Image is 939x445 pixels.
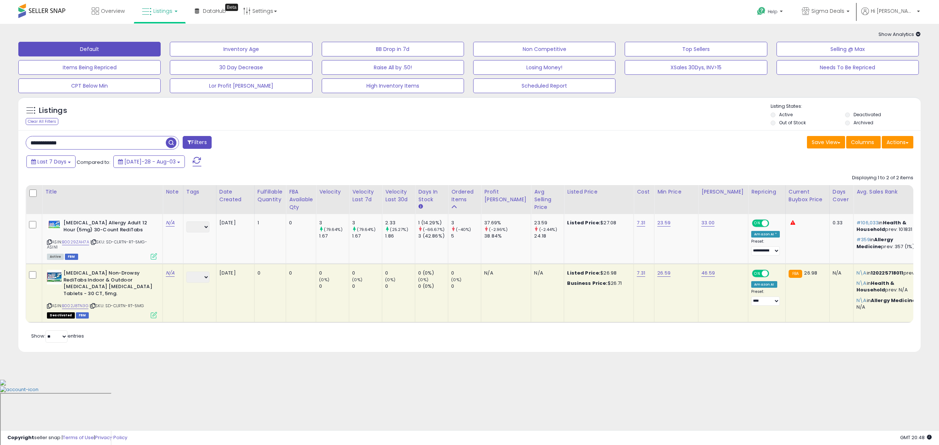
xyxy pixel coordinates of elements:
small: (-2.96%) [489,227,507,232]
div: 0 [451,283,481,290]
div: [DATE] [219,220,249,226]
a: N/A [166,219,175,227]
small: (-40%) [456,227,471,232]
button: Losing Money! [473,60,615,75]
span: Help [768,8,778,15]
small: (-66.67%) [423,227,444,232]
button: Scheduled Report [473,78,615,93]
div: 1.67 [352,233,382,239]
button: Save View [807,136,845,148]
a: 7.31 [637,219,645,227]
div: Ordered Items [451,188,478,203]
span: Sigma Deals [811,7,844,15]
div: Avg Selling Price [534,188,561,211]
span: ON [753,220,762,227]
a: 33.00 [701,219,715,227]
span: N\A [856,269,866,276]
div: $26.98 [567,270,628,276]
div: 0 (0%) [418,270,448,276]
small: (79.64%) [324,227,342,232]
div: Date Created [219,188,251,203]
span: 26.98 [804,269,817,276]
div: Displaying 1 to 2 of 2 items [852,174,913,181]
div: 0 [352,270,382,276]
button: XSales 30Dys, INV>15 [625,60,767,75]
a: B0029ZAH7A [62,239,89,245]
button: Top Sellers [625,42,767,56]
label: Active [779,111,793,118]
div: Days In Stock [418,188,445,203]
span: FBM [76,312,89,319]
div: 0 [352,283,382,290]
button: [DATE]-28 - Aug-03 [113,155,185,168]
span: N\A [856,280,866,287]
div: 1 (14.29%) [418,220,448,226]
button: CPT Below Min [18,78,161,93]
div: Days Cover [833,188,850,203]
div: 3 [451,220,481,226]
div: FBA Available Qty [289,188,313,211]
span: [DATE]-28 - Aug-03 [124,158,176,165]
label: Out of Stock [779,119,806,126]
div: 3 (42.86%) [418,233,448,239]
button: Raise All by .50! [322,60,464,75]
div: [PERSON_NAME] [701,188,745,196]
div: Fulfillable Quantity [257,188,283,203]
div: Current Buybox Price [789,188,826,203]
div: 3 [352,220,382,226]
div: Preset: [751,289,780,306]
div: N/A [484,270,525,276]
div: 38.84% [484,233,531,239]
span: All listings that are unavailable for purchase on Amazon for any reason other than out-of-stock [47,312,75,319]
i: Get Help [757,7,766,16]
span: | SKU: SD-CLRTN-RT-5MG [89,303,144,309]
button: Non Competitive [473,42,615,56]
span: Health & Household [856,219,906,233]
span: #106,033 [856,219,878,226]
div: N/A [833,270,848,276]
div: Preset: [751,239,780,255]
div: Amazon AI * [751,231,780,238]
span: #359 [856,236,870,243]
div: Repricing [751,188,782,196]
div: N/A [534,270,558,276]
div: 0 [385,270,415,276]
span: Allergy Medicine [856,236,893,250]
span: OFF [768,220,780,227]
th: CSV column name: cust_attr_1_Tags [183,185,216,214]
span: Overview [101,7,125,15]
p: in prev: N/A [856,280,928,293]
div: Cost [637,188,651,196]
a: N/A [166,269,175,277]
div: 5 [451,233,481,239]
div: Listed Price [567,188,631,196]
span: | SKU: SD-CLRTN-RT-5MG-ASIN1 [47,239,147,250]
div: 23.59 [534,220,564,226]
a: 23.59 [657,219,671,227]
div: Title [45,188,160,196]
div: $26.71 [567,280,628,287]
div: Avg. Sales Rank [856,188,931,196]
label: Archived [854,119,873,126]
div: Tooltip anchor [225,4,238,11]
div: 1.86 [385,233,415,239]
b: Listed Price: [567,269,600,276]
small: (25.27%) [390,227,408,232]
div: 0 (0%) [418,283,448,290]
p: in prev: 357 (1%) [856,236,928,250]
small: FBA [789,270,802,278]
b: Listed Price: [567,219,600,226]
span: Listings [153,7,172,15]
button: Needs To Be Repriced [777,60,919,75]
span: FBM [65,254,78,260]
button: Default [18,42,161,56]
div: 0 [289,270,310,276]
a: 46.59 [701,269,715,277]
div: 0 [385,283,415,290]
a: B002J8TN3G [62,303,88,309]
span: Compared to: [77,159,110,166]
h5: Listings [39,106,67,116]
span: Hi [PERSON_NAME] [871,7,915,15]
div: Velocity Last 7d [352,188,379,203]
div: 0 [319,283,349,290]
